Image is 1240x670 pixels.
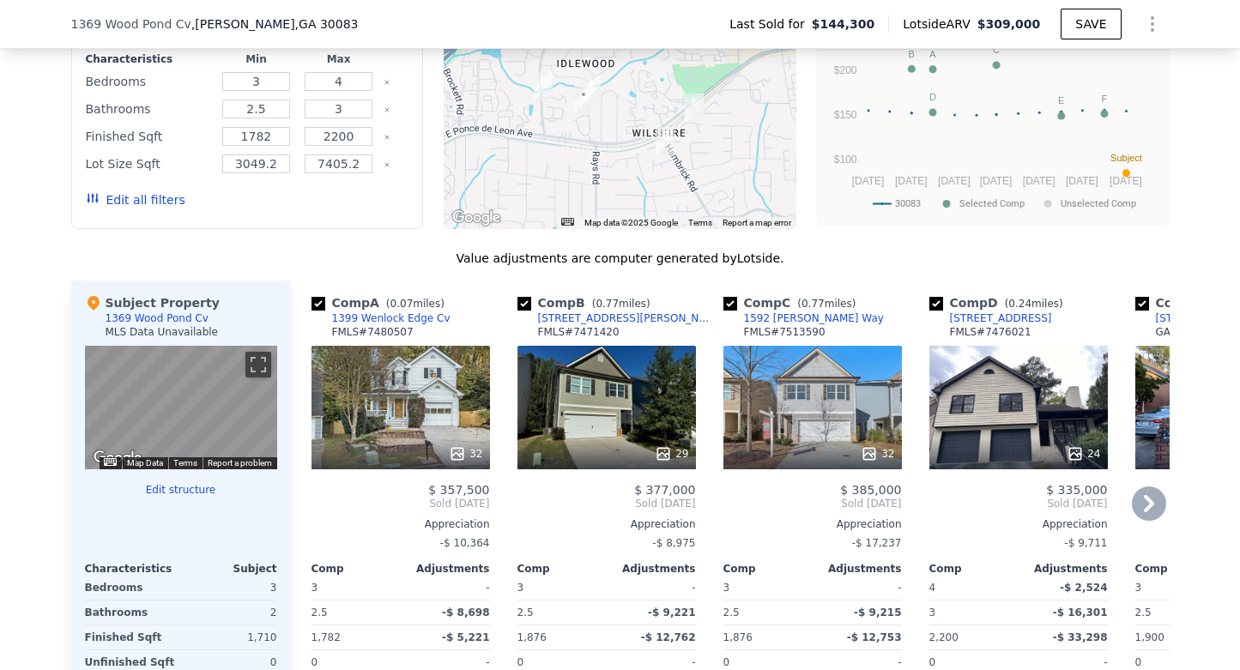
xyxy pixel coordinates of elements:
div: Comp [1135,562,1225,576]
button: Clear [384,134,390,141]
div: Characteristics [85,562,181,576]
div: Adjustments [813,562,902,576]
button: Edit all filters [86,191,185,208]
span: , [PERSON_NAME] [191,15,359,33]
div: Min [218,52,293,66]
span: Last Sold for [729,15,812,33]
div: 3 [929,601,1015,625]
div: Lot Size Sqft [86,152,212,176]
text: $200 [833,64,856,76]
div: Value adjustments are computer generated by Lotside . [71,250,1170,267]
span: 3 [312,582,318,594]
button: Keyboard shortcuts [104,458,116,466]
div: FMLS # 7476021 [950,325,1031,339]
div: 4059 Brookside Manor Dr [534,72,553,101]
span: $ 335,000 [1046,483,1107,497]
span: -$ 9,711 [1064,537,1107,549]
text: Subject [1110,153,1142,163]
span: Sold [DATE] [517,497,696,510]
text: [DATE] [1110,175,1142,187]
span: ( miles) [790,298,862,310]
div: Finished Sqft [85,625,178,649]
span: 0 [929,656,936,668]
span: -$ 2,524 [1060,582,1107,594]
span: $144,300 [812,15,875,33]
span: 4 [929,582,936,594]
span: , GA 30083 [295,17,359,31]
span: -$ 17,237 [852,537,902,549]
text: [DATE] [851,175,884,187]
text: C [993,45,1000,55]
button: Toggle fullscreen view [245,352,271,377]
span: 3 [1135,582,1142,594]
button: Clear [384,106,390,113]
div: 2.5 [312,601,397,625]
div: 1369 Wood Pond Cv [574,86,593,115]
div: 2.5 [517,601,603,625]
div: 4355 Hambrick Pl [656,127,674,156]
span: Lotside ARV [903,15,977,33]
text: D [929,92,936,102]
div: - [610,576,696,600]
span: Sold [DATE] [723,497,902,510]
div: Appreciation [929,517,1108,531]
div: Max [301,52,377,66]
div: 1399 Wenlock Edge Cv [582,75,601,105]
div: Subject Property [85,294,220,311]
text: Unselected Comp [1061,198,1136,209]
text: [DATE] [938,175,971,187]
span: Sold [DATE] [929,497,1108,510]
div: Comp [312,562,401,576]
div: - [816,576,902,600]
div: Street View [85,346,277,469]
div: 24 [1067,445,1100,462]
div: Map [85,346,277,469]
span: 0.24 [1008,298,1031,310]
text: 30083 [895,198,921,209]
text: F [1101,94,1107,104]
a: Terms (opens in new tab) [688,218,712,227]
span: 0 [723,656,730,668]
a: Terms (opens in new tab) [173,458,197,468]
span: -$ 33,298 [1053,631,1108,643]
span: 0.77 [801,298,825,310]
div: FMLS # 7480507 [332,325,414,339]
div: 2 [184,601,277,625]
div: Appreciation [517,517,696,531]
span: ( miles) [585,298,657,310]
text: $150 [833,109,856,121]
a: Report a map error [723,218,791,227]
span: ( miles) [379,298,451,310]
button: SAVE [1061,9,1121,39]
text: [DATE] [1066,175,1098,187]
span: -$ 9,215 [854,607,901,619]
div: Appreciation [723,517,902,531]
img: Google [89,447,146,469]
div: Appreciation [312,517,490,531]
span: 1,900 [1135,631,1164,643]
text: A [929,49,936,59]
text: [DATE] [894,175,927,187]
span: $309,000 [977,17,1041,31]
div: 1369 Wood Pond Cv [106,311,209,325]
svg: A chart. [828,7,1158,221]
button: Edit structure [85,483,277,497]
a: 1592 [PERSON_NAME] Way [723,311,884,325]
div: 32 [861,445,894,462]
span: 1369 Wood Pond Cv [71,15,191,33]
button: Map Data [127,457,163,469]
div: Comp B [517,294,657,311]
span: 1,876 [517,631,547,643]
span: $ 385,000 [840,483,901,497]
div: 1,710 [184,625,277,649]
div: 32 [449,445,482,462]
div: Bathrooms [86,97,212,121]
button: Show Options [1135,7,1170,41]
div: 1399 Wenlock Edge Cv [332,311,451,325]
span: 1,876 [723,631,753,643]
div: Comp D [929,294,1070,311]
div: Adjustments [401,562,490,576]
span: ( miles) [998,298,1070,310]
div: Comp C [723,294,863,311]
